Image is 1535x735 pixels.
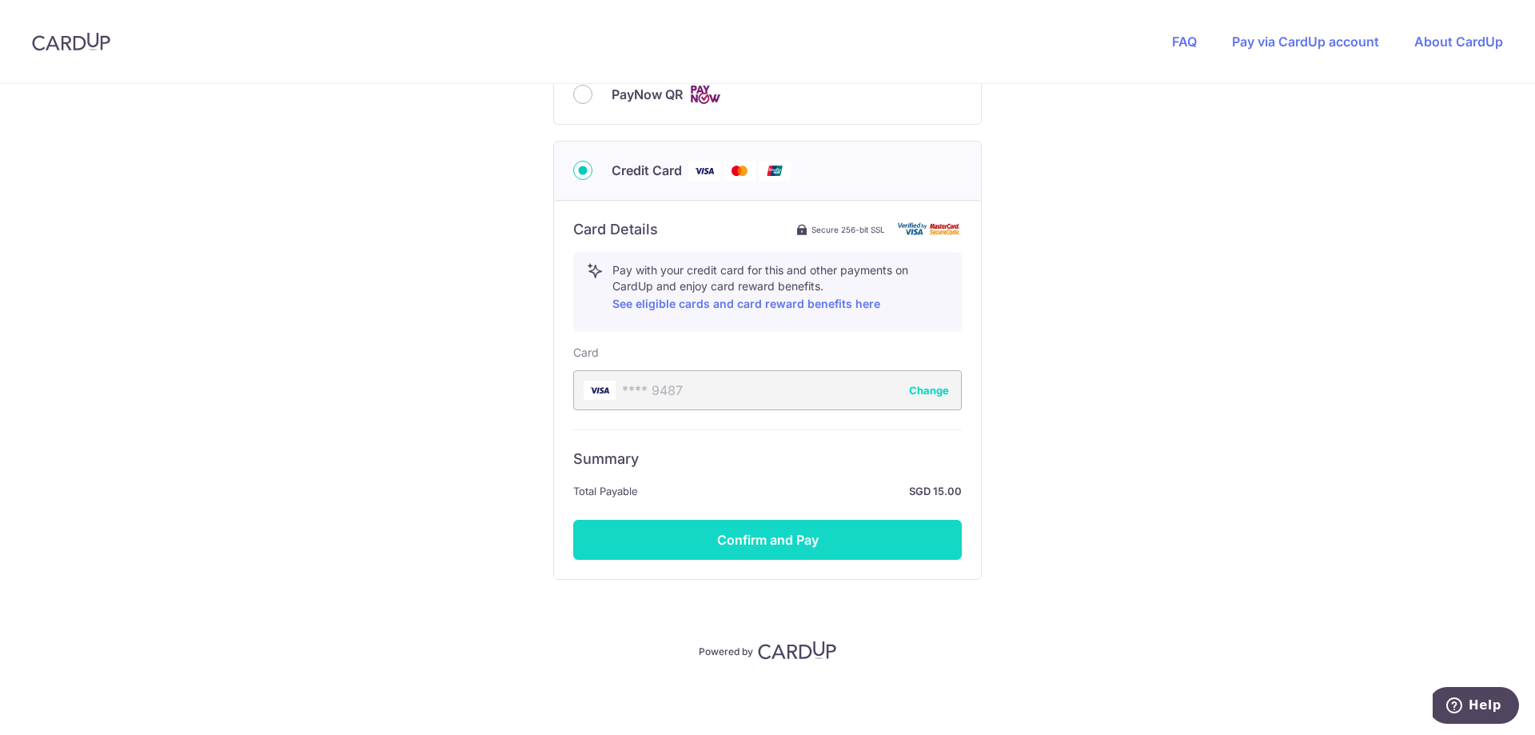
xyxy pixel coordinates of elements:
span: Credit Card [612,161,682,180]
img: Mastercard [724,161,756,181]
h6: Summary [573,449,962,469]
label: Card [573,345,599,361]
iframe: Opens a widget where you can find more information [1433,687,1519,727]
div: PayNow QR Cards logo [573,85,962,105]
button: Change [909,382,949,398]
h6: Card Details [573,220,658,239]
img: Union Pay [759,161,791,181]
span: Secure 256-bit SSL [811,223,885,236]
a: FAQ [1172,34,1197,50]
img: Visa [688,161,720,181]
a: About CardUp [1414,34,1503,50]
p: Powered by [699,642,753,658]
span: Total Payable [573,481,638,501]
a: See eligible cards and card reward benefits here [612,297,880,310]
img: Cards logo [689,85,721,105]
img: CardUp [32,32,110,51]
div: Credit Card Visa Mastercard Union Pay [573,161,962,181]
a: Pay via CardUp account [1232,34,1379,50]
strong: SGD 15.00 [644,481,962,501]
img: card secure [898,222,962,236]
span: PayNow QR [612,85,683,104]
button: Confirm and Pay [573,520,962,560]
img: CardUp [758,641,836,660]
p: Pay with your credit card for this and other payments on CardUp and enjoy card reward benefits. [612,262,948,314]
